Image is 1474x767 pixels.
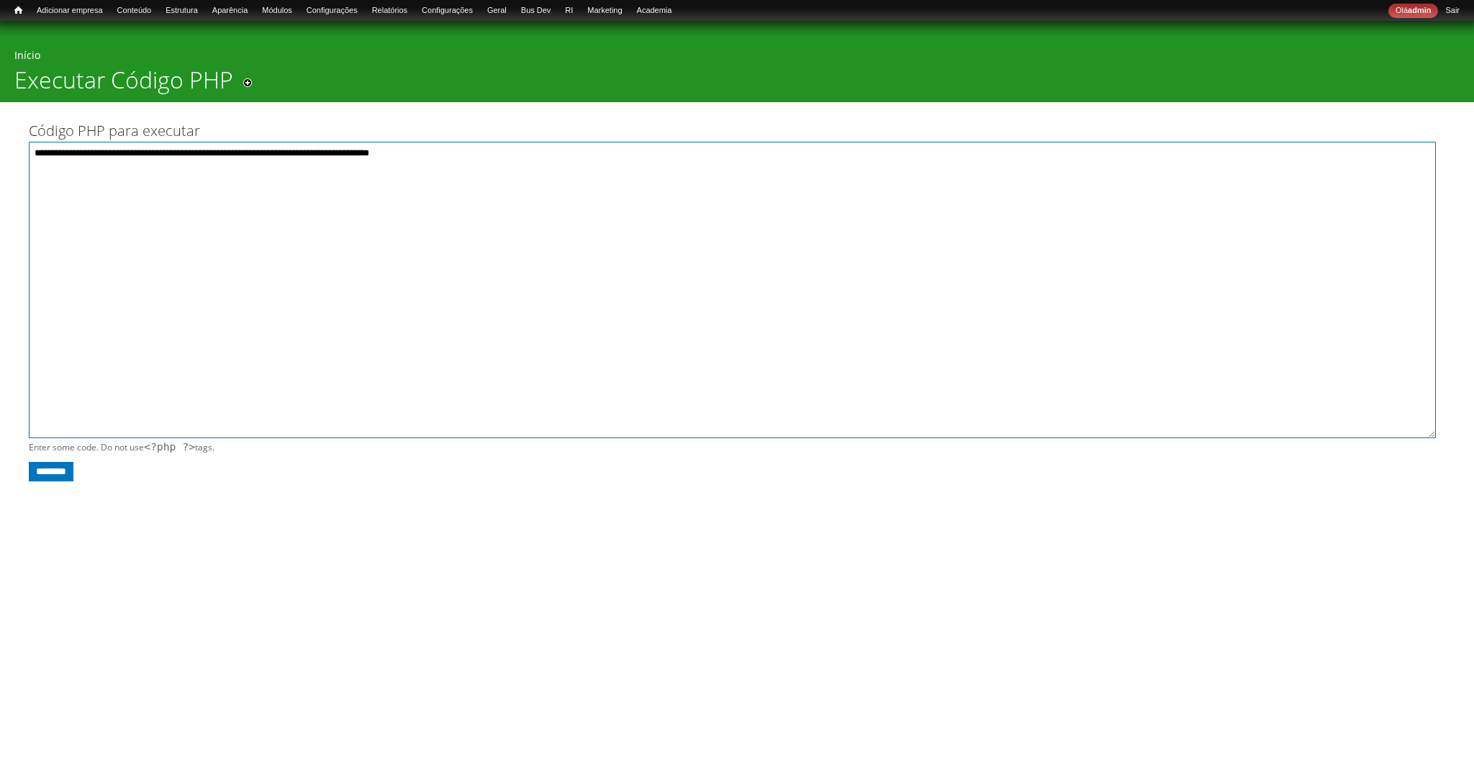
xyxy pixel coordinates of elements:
[14,66,233,102] h1: Executar Código PHP
[1388,4,1438,18] a: Oláadmin
[14,48,40,62] a: Início
[29,120,1421,142] label: Código PHP para executar
[7,4,30,17] a: Início
[14,5,22,15] span: Início
[205,4,255,18] a: Aparência
[1438,4,1467,18] a: Sair
[1408,6,1431,14] strong: admin
[255,4,299,18] a: Módulos
[144,440,195,453] code: <?php ?>
[299,4,365,18] a: Configurações
[558,4,580,18] a: RI
[365,4,415,18] a: Relatórios
[480,4,514,18] a: Geral
[110,4,159,18] a: Conteúdo
[630,4,679,18] a: Academia
[580,4,629,18] a: Marketing
[30,4,110,18] a: Adicionar empresa
[29,442,1436,453] div: Enter some code. Do not use tags.
[158,4,205,18] a: Estrutura
[415,4,480,18] a: Configurações
[514,4,559,18] a: Bus Dev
